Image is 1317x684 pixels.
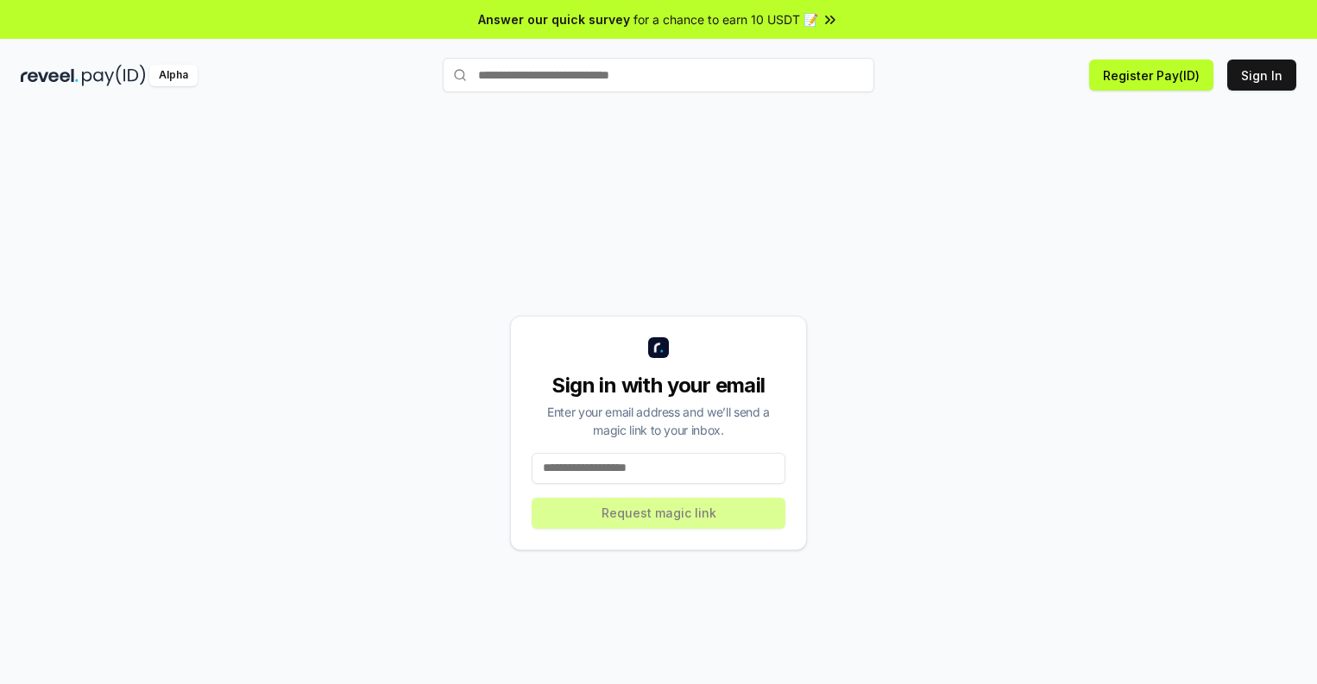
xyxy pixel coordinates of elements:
img: reveel_dark [21,65,79,86]
div: Enter your email address and we’ll send a magic link to your inbox. [532,403,785,439]
div: Sign in with your email [532,372,785,399]
img: pay_id [82,65,146,86]
div: Alpha [149,65,198,86]
button: Sign In [1227,60,1296,91]
img: logo_small [648,337,669,358]
span: for a chance to earn 10 USDT 📝 [633,10,818,28]
button: Register Pay(ID) [1089,60,1213,91]
span: Answer our quick survey [478,10,630,28]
